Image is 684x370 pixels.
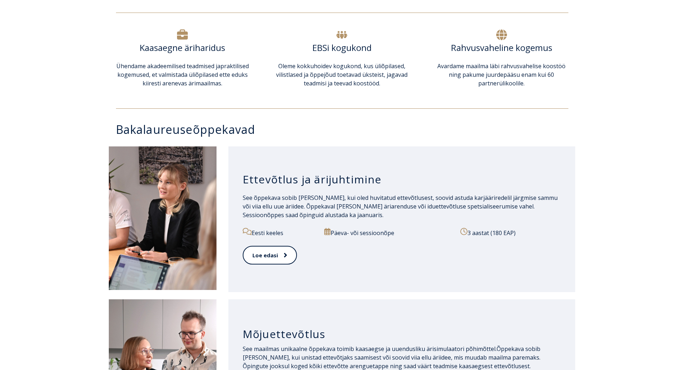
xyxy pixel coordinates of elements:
span: Oleme kokkuhoidev kogukond, kus üliõpilased, vilistlased ja õppejõud toetavad üksteist, jagavad t... [276,62,408,87]
span: praktilised kogemused, et valmistada üliõpilased ette eduks kiiresti arenevas ärimaailmas. [117,62,249,87]
a: Loe edasi [243,246,297,265]
span: See õppekava sobib [PERSON_NAME], kui oled huvitatud ettevõtlusest, soovid astuda karjääriredelil... [243,194,558,219]
h3: Bakalaureuseõppekavad [116,123,576,136]
h6: Rahvusvaheline kogemus [435,42,568,53]
img: Ettevõtlus ja ärijuhtimine [109,146,217,290]
p: 3 aastat (180 EAP) [460,228,561,237]
h6: EBSi kogukond [275,42,409,53]
span: Õppekava sobib [PERSON_NAME], kui unistad ettevõtjaks saamisest või soovid viia ellu äriidee, mis... [243,345,540,370]
p: Päeva- või sessioonõpe [324,228,452,237]
span: See maailmas unikaalne õppekava toimib kaasaegse ja uuendusliku ärisimulaatori põhimõttel. [243,345,497,353]
p: Eesti keeles [243,228,316,237]
span: Ühendame akadeemilised teadmised ja [116,62,220,70]
p: Avardame maailma läbi rahvusvahelise koostöö ning pakume juurdepääsu enam kui 60 partnerülikoolile. [435,62,568,88]
h6: Kaasaegne äriharidus [116,42,249,53]
h3: Ettevõtlus ja ärijuhtimine [243,173,561,186]
h3: Mõjuettevõtlus [243,327,561,341]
